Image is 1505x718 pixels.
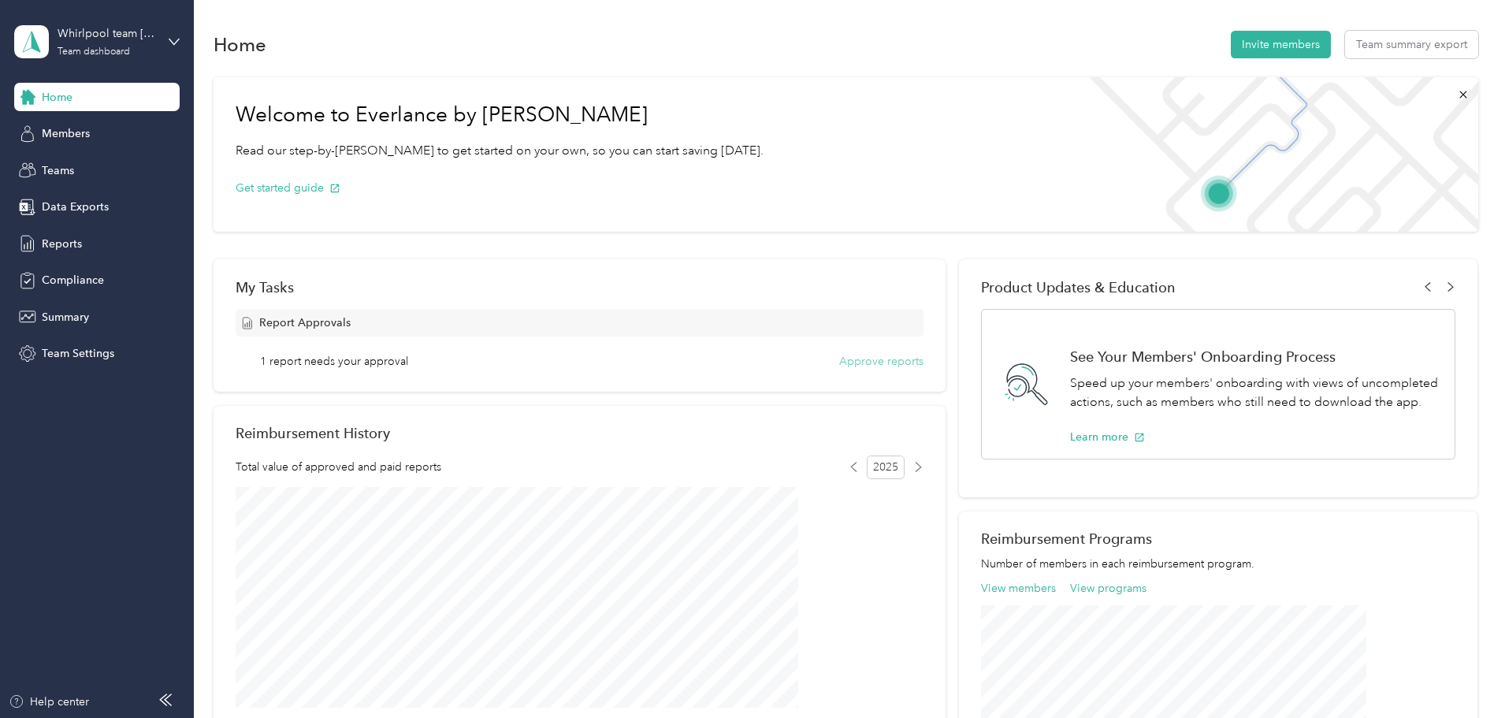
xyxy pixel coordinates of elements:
[1070,429,1145,445] button: Learn more
[42,345,114,362] span: Team Settings
[1345,31,1478,58] button: Team summary export
[214,36,266,53] h1: Home
[42,125,90,142] span: Members
[1417,630,1505,718] iframe: Everlance-gr Chat Button Frame
[236,459,441,475] span: Total value of approved and paid reports
[981,530,1455,547] h2: Reimbursement Programs
[981,556,1455,572] p: Number of members in each reimbursement program.
[58,25,156,42] div: Whirlpool team [PERSON_NAME]
[42,199,109,215] span: Data Exports
[260,353,408,370] span: 1 report needs your approval
[236,180,340,196] button: Get started guide
[236,279,923,296] div: My Tasks
[42,162,74,179] span: Teams
[236,141,764,161] p: Read our step-by-[PERSON_NAME] to get started on your own, so you can start saving [DATE].
[1073,77,1477,232] img: Welcome to everlance
[58,47,130,57] div: Team dashboard
[42,236,82,252] span: Reports
[981,279,1176,296] span: Product Updates & Education
[259,314,351,331] span: Report Approvals
[236,425,390,441] h2: Reimbursement History
[1070,374,1438,412] p: Speed up your members' onboarding with views of uncompleted actions, such as members who still ne...
[42,309,89,326] span: Summary
[1070,348,1438,365] h1: See Your Members' Onboarding Process
[9,694,89,710] button: Help center
[1231,31,1331,58] button: Invite members
[981,580,1056,597] button: View members
[236,102,764,128] h1: Welcome to Everlance by [PERSON_NAME]
[42,89,72,106] span: Home
[42,272,104,288] span: Compliance
[839,353,923,370] button: Approve reports
[1070,580,1146,597] button: View programs
[867,456,905,479] span: 2025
